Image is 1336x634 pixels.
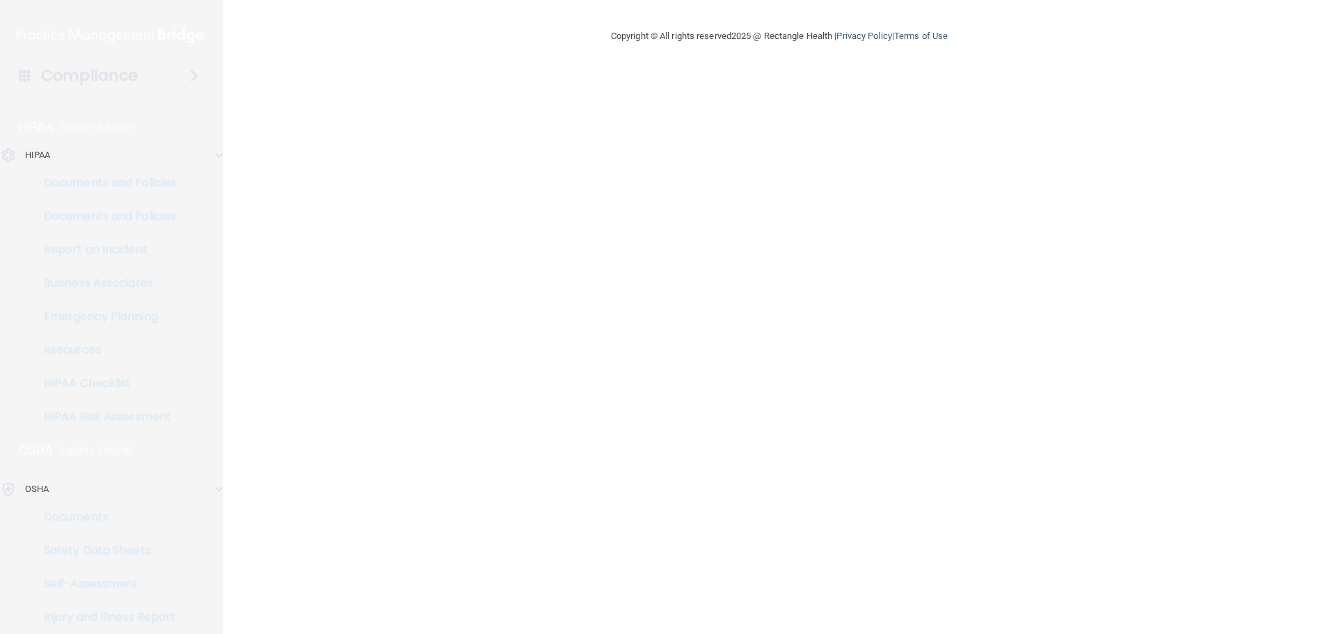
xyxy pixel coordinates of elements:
p: HIPAA Risk Assessment [9,410,199,424]
p: Learn More! [61,119,135,136]
p: Resources [9,343,199,357]
p: Injury and Illness Report [9,610,199,624]
a: Terms of Use [894,31,948,41]
a: Privacy Policy [836,31,891,41]
img: PMB logo [17,22,206,49]
p: Documents and Policies [9,176,199,190]
p: OSHA [25,481,49,498]
p: Safety Data Sheets [9,544,199,557]
p: Self-Assessment [9,577,199,591]
p: Report an Incident [9,243,199,257]
p: HIPAA [19,119,54,136]
p: Documents [9,510,199,524]
p: Documents and Policies [9,209,199,223]
p: HIPAA Checklist [9,377,199,390]
p: OSHA [19,442,54,459]
p: Learn More! [61,442,134,459]
p: HIPAA [25,147,51,164]
p: Emergency Planning [9,310,199,324]
h4: Compliance [41,66,138,86]
p: Business Associates [9,276,199,290]
div: Copyright © All rights reserved 2025 @ Rectangle Health | | [525,14,1033,58]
